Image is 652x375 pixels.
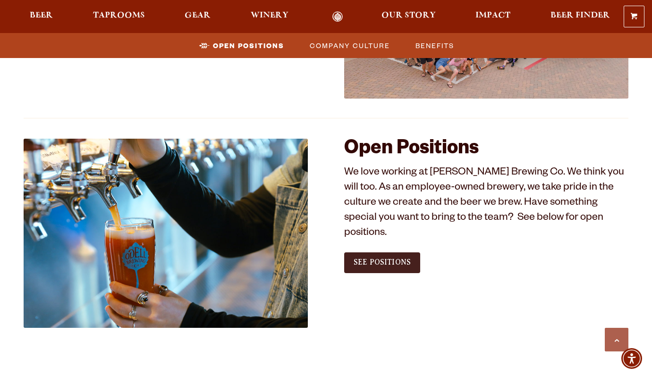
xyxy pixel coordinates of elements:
a: Beer [24,11,59,22]
span: Impact [475,12,510,19]
a: Gear [178,11,217,22]
a: Winery [245,11,295,22]
a: See Positions [344,252,420,273]
img: Jobs_1 [24,139,308,328]
a: Beer Finder [544,11,616,22]
span: Gear [185,12,211,19]
span: Open Positions [213,39,284,52]
div: Accessibility Menu [621,348,642,369]
a: Taprooms [87,11,151,22]
a: Impact [469,11,517,22]
a: Company Culture [304,39,395,52]
span: See Positions [354,258,411,267]
a: Open Positions [194,39,289,52]
a: Scroll to top [605,328,628,351]
span: Our Story [381,12,436,19]
span: Beer [30,12,53,19]
span: Taprooms [93,12,145,19]
span: Benefits [415,39,454,52]
p: We love working at [PERSON_NAME] Brewing Co. We think you will too. As an employee-owned brewery,... [344,166,628,242]
span: Company Culture [310,39,390,52]
h2: Open Positions [344,139,628,161]
a: Benefits [410,39,459,52]
a: Our Story [375,11,442,22]
span: Winery [251,12,288,19]
a: Odell Home [320,11,356,22]
span: Beer Finder [550,12,610,19]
